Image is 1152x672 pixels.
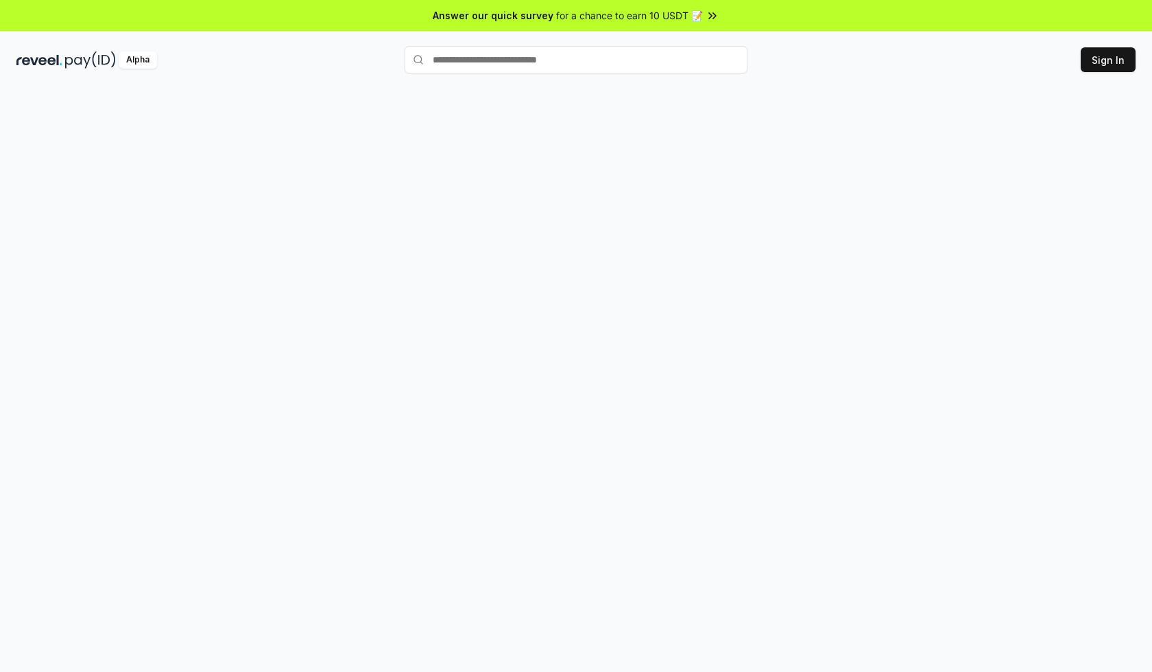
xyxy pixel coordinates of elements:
[1081,47,1136,72] button: Sign In
[433,8,553,23] span: Answer our quick survey
[556,8,703,23] span: for a chance to earn 10 USDT 📝
[16,51,62,69] img: reveel_dark
[65,51,116,69] img: pay_id
[119,51,157,69] div: Alpha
